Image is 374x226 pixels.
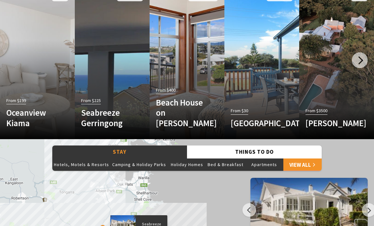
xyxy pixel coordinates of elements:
[52,158,111,171] button: Hotels, Motels & Resorts
[283,158,322,171] a: View All
[6,108,57,128] h4: Oceanview Kiama
[306,107,327,115] span: From $3500
[52,146,187,159] button: Stay
[111,158,168,171] button: Camping & Holiday Parks
[168,158,206,171] button: Holiday Homes
[231,107,248,115] span: From $30
[245,158,283,171] button: Apartments
[6,97,26,105] span: From $199
[156,87,176,94] span: From $400
[81,97,101,105] span: From $225
[242,203,256,217] button: Previous
[156,98,207,128] h4: Beach House on [PERSON_NAME]
[306,118,357,128] h4: [PERSON_NAME]
[187,146,322,159] button: Things To Do
[81,108,132,128] h4: Seabreeze Gerringong
[231,118,282,128] h4: [GEOGRAPHIC_DATA]
[206,158,245,171] button: Bed & Breakfast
